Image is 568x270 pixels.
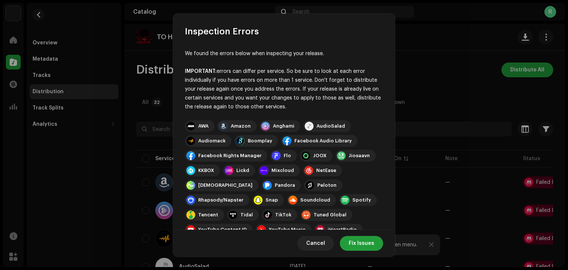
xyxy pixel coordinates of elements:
[297,236,334,251] button: Cancel
[231,123,251,129] div: Amazon
[269,227,305,233] div: YouTube Music
[198,168,214,173] div: KKBOX
[185,26,259,37] span: Inspection Errors
[240,212,253,218] div: Tidal
[236,168,249,173] div: Lickd
[185,49,383,58] div: We found the errors below when inspecting your release.
[300,197,330,203] div: Soundcloud
[248,138,272,144] div: Boomplay
[328,227,357,233] div: iHeartRadio
[273,123,294,129] div: Anghami
[349,153,370,159] div: Jiosaavn
[317,182,337,188] div: Peloton
[306,236,325,251] span: Cancel
[198,182,253,188] div: [DEMOGRAPHIC_DATA]
[275,212,291,218] div: TikTok
[349,236,374,251] span: Fix Issues
[266,197,278,203] div: Snap
[284,153,291,159] div: Flo
[198,153,261,159] div: Facebook Rights Manager
[340,236,383,251] button: Fix Issues
[198,227,247,233] div: YouTube Content ID
[352,197,371,203] div: Spotify
[185,67,383,111] div: errors can differ per service. So be sure to look at each error individually if you have errors o...
[198,197,243,203] div: Rhapsody/Napster
[317,123,345,129] div: AudioSalad
[185,69,217,74] strong: IMPORTANT:
[271,168,294,173] div: Mixcloud
[316,168,336,173] div: NetEase
[198,138,226,144] div: Audiomack
[294,138,352,144] div: Facebook Audio Library
[313,153,327,159] div: JOOX
[314,212,346,218] div: Tuned Global
[275,182,295,188] div: Pandora
[198,212,218,218] div: Tencent
[198,123,209,129] div: AWA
